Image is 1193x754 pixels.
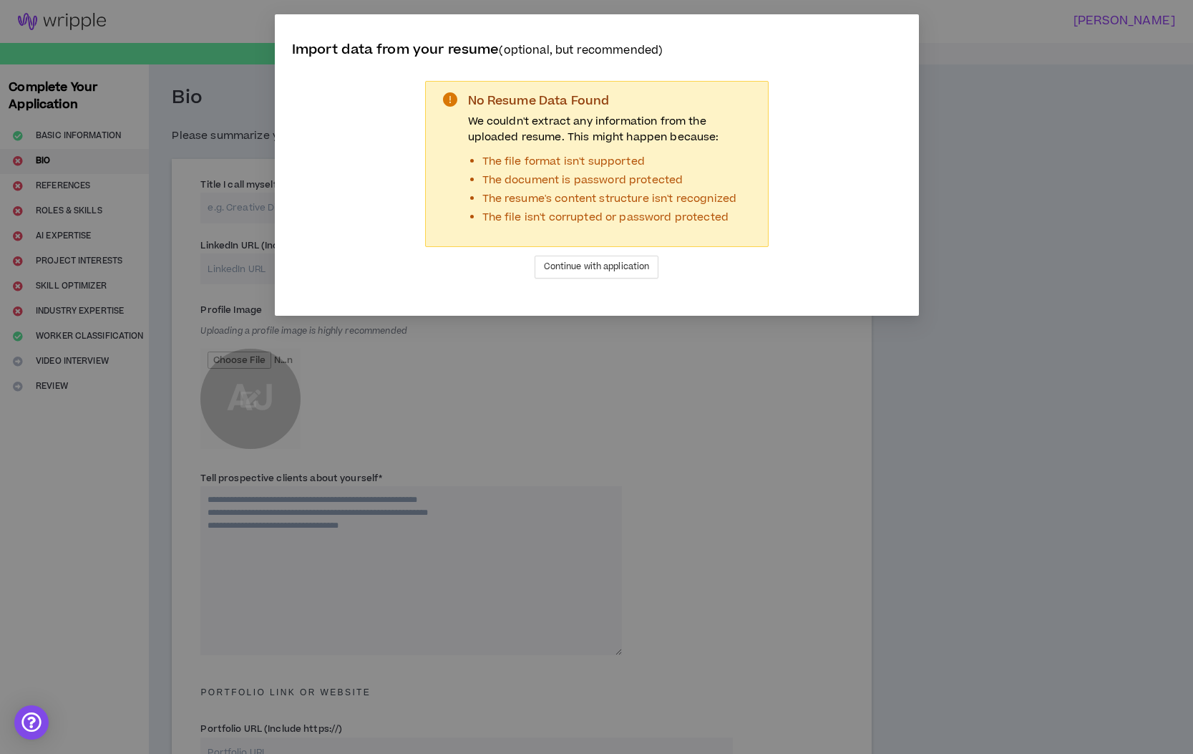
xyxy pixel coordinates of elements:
[482,173,757,188] li: The document is password protected
[880,14,919,53] button: Close
[482,210,757,226] li: The file isn't corrupted or password protected
[468,92,757,111] div: No Resume Data Found
[292,40,902,61] p: Import data from your resume
[535,256,659,279] button: Continue with application
[468,114,757,145] p: We couldn't extract any information from the uploaded resume. This might happen because:
[499,43,663,58] small: (optional, but recommended)
[14,705,49,740] div: Open Intercom Messenger
[443,92,457,107] span: exclamation-circle
[482,154,757,170] li: The file format isn't supported
[544,260,650,274] span: Continue with application
[482,191,757,207] li: The resume's content structure isn't recognized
